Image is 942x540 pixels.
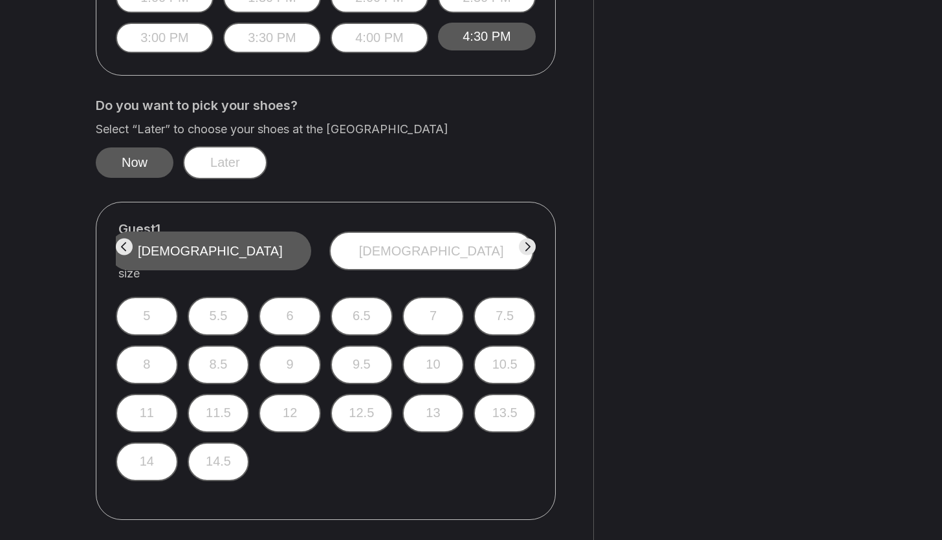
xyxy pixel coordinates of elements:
[188,442,250,481] button: 14.5
[96,122,574,136] label: Select “Later” to choose your shoes at the [GEOGRAPHIC_DATA]
[183,146,267,179] button: Later
[259,345,321,384] button: 9
[259,394,321,433] button: 12
[474,297,536,336] button: 7.5
[331,345,393,384] button: 9.5
[116,345,178,384] button: 8
[116,442,178,481] button: 14
[438,23,536,50] button: 4:30 PM
[331,394,393,433] button: 12.5
[474,345,536,384] button: 10.5
[329,232,534,270] button: [DEMOGRAPHIC_DATA]
[96,147,173,178] button: Now
[402,394,465,433] button: 13
[188,297,250,336] button: 5.5
[331,297,393,336] button: 6.5
[116,23,214,53] button: 3:00 PM
[118,222,160,236] label: Guest 1
[223,23,321,53] button: 3:30 PM
[188,345,250,384] button: 8.5
[109,232,311,270] button: [DEMOGRAPHIC_DATA]
[474,394,536,433] button: 13.5
[259,297,321,336] button: 6
[116,394,178,433] button: 11
[116,297,178,336] button: 5
[402,345,465,384] button: 10
[402,297,465,336] button: 7
[331,23,428,53] button: 4:00 PM
[188,394,250,433] button: 11.5
[96,98,574,113] label: Do you want to pick your shoes?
